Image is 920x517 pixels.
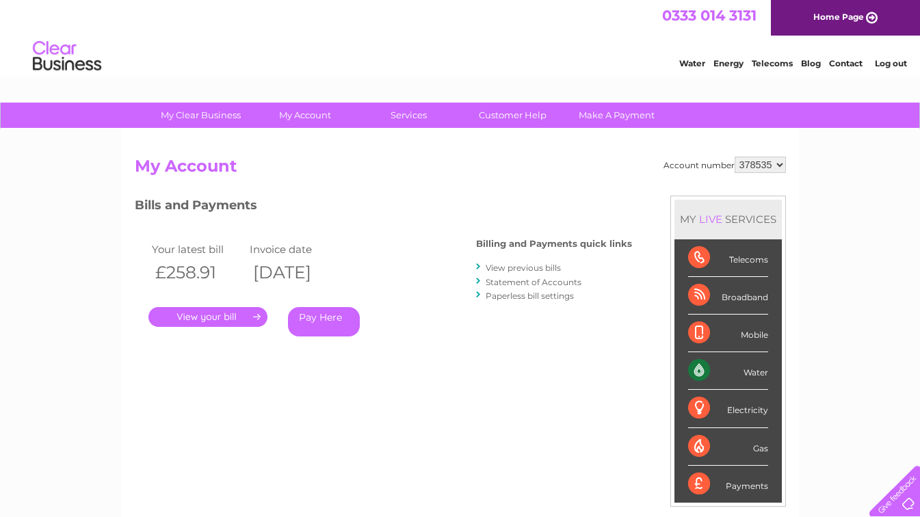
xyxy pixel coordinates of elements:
a: Energy [713,58,744,68]
a: Services [352,103,465,128]
a: My Account [248,103,361,128]
a: My Clear Business [144,103,257,128]
a: Log out [875,58,907,68]
a: . [148,307,267,327]
a: Statement of Accounts [486,277,581,287]
div: Gas [688,428,768,466]
div: Electricity [688,390,768,427]
a: Telecoms [752,58,793,68]
td: Invoice date [246,240,345,258]
a: Paperless bill settings [486,291,574,301]
div: Mobile [688,315,768,352]
h2: My Account [135,157,786,183]
div: Telecoms [688,239,768,277]
a: Water [679,58,705,68]
a: 0333 014 3131 [662,7,757,24]
th: [DATE] [246,258,345,287]
th: £258.91 [148,258,247,287]
a: Customer Help [456,103,569,128]
a: Make A Payment [560,103,673,128]
a: View previous bills [486,263,561,273]
div: Water [688,352,768,390]
a: Blog [801,58,821,68]
h4: Billing and Payments quick links [476,239,632,249]
h3: Bills and Payments [135,196,632,220]
div: Broadband [688,277,768,315]
a: Contact [829,58,863,68]
td: Your latest bill [148,240,247,258]
img: logo.png [32,36,102,77]
div: Payments [688,466,768,503]
div: LIVE [696,213,725,226]
a: Pay Here [288,307,360,336]
div: MY SERVICES [674,200,782,239]
div: Clear Business is a trading name of Verastar Limited (registered in [GEOGRAPHIC_DATA] No. 3667643... [137,8,784,66]
div: Account number [663,157,786,173]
